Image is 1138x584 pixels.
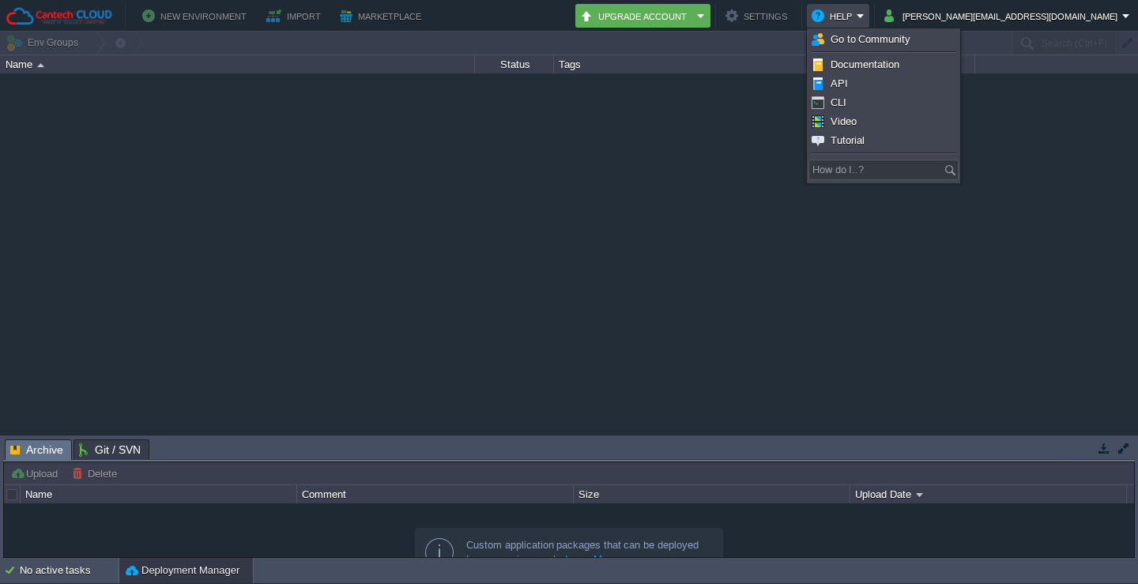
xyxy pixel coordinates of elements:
[831,58,899,70] span: Documentation
[20,558,119,583] div: No active tasks
[565,553,616,565] a: Learn More
[884,6,1122,25] button: [PERSON_NAME][EMAIL_ADDRESS][DOMAIN_NAME]
[10,440,63,460] span: Archive
[831,33,910,45] span: Go to Community
[812,6,857,25] button: Help
[72,466,122,480] button: Delete
[851,485,1126,503] div: Upload Date
[466,538,710,567] div: Custom application packages that can be deployed to your environments.
[37,63,44,67] img: AMDAwAAAACH5BAEAAAAALAAAAAABAAEAAAICRAEAOw==
[580,6,692,25] button: Upgrade Account
[809,94,958,111] a: CLI
[575,485,850,503] div: Size
[21,485,296,503] div: Name
[142,6,251,25] button: New Environment
[809,56,958,73] a: Documentation
[6,6,113,26] img: Cantech Cloud
[809,75,958,92] a: API
[725,6,792,25] button: Settings
[298,485,573,503] div: Comment
[809,31,958,48] a: Go to Community
[809,132,958,149] a: Tutorial
[555,55,806,73] div: Tags
[476,55,553,73] div: Status
[266,6,326,25] button: Import
[831,134,865,146] span: Tutorial
[809,113,958,130] a: Video
[2,55,474,73] div: Name
[10,466,62,480] button: Upload
[340,6,426,25] button: Marketplace
[831,77,848,89] span: API
[79,440,141,459] span: Git / SVN
[831,96,846,108] span: CLI
[831,115,857,127] span: Video
[126,563,239,578] button: Deployment Manager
